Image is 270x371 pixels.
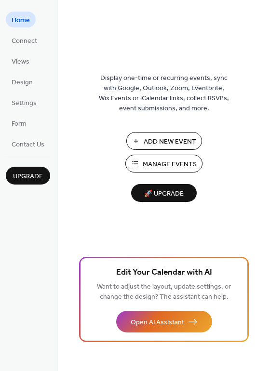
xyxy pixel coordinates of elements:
[12,119,27,129] span: Form
[144,137,196,147] span: Add New Event
[6,74,39,90] a: Design
[131,318,184,328] span: Open AI Assistant
[6,167,50,185] button: Upgrade
[131,184,197,202] button: 🚀 Upgrade
[12,15,30,26] span: Home
[99,73,229,114] span: Display one-time or recurring events, sync with Google, Outlook, Zoom, Eventbrite, Wix Events or ...
[12,98,37,108] span: Settings
[143,159,197,170] span: Manage Events
[12,78,33,88] span: Design
[13,172,43,182] span: Upgrade
[6,136,50,152] a: Contact Us
[116,266,212,279] span: Edit Your Calendar with AI
[116,311,212,332] button: Open AI Assistant
[12,140,44,150] span: Contact Us
[97,280,231,304] span: Want to adjust the layout, update settings, or change the design? The assistant can help.
[126,132,202,150] button: Add New Event
[6,115,32,131] a: Form
[6,53,35,69] a: Views
[12,36,37,46] span: Connect
[6,12,36,27] a: Home
[125,155,202,172] button: Manage Events
[12,57,29,67] span: Views
[137,187,191,200] span: 🚀 Upgrade
[6,94,42,110] a: Settings
[6,32,43,48] a: Connect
